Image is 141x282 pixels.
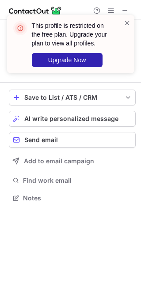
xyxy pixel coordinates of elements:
[48,56,86,64] span: Upgrade Now
[24,136,58,143] span: Send email
[32,53,103,67] button: Upgrade Now
[24,115,118,122] span: AI write personalized message
[9,5,62,16] img: ContactOut v5.3.10
[24,94,120,101] div: Save to List / ATS / CRM
[13,21,27,35] img: error
[9,132,136,148] button: Send email
[24,158,94,165] span: Add to email campaign
[23,194,132,202] span: Notes
[32,21,113,48] header: This profile is restricted on the free plan. Upgrade your plan to view all profiles.
[9,153,136,169] button: Add to email campaign
[9,174,136,187] button: Find work email
[23,177,132,184] span: Find work email
[9,111,136,127] button: AI write personalized message
[9,90,136,105] button: save-profile-one-click
[9,192,136,204] button: Notes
